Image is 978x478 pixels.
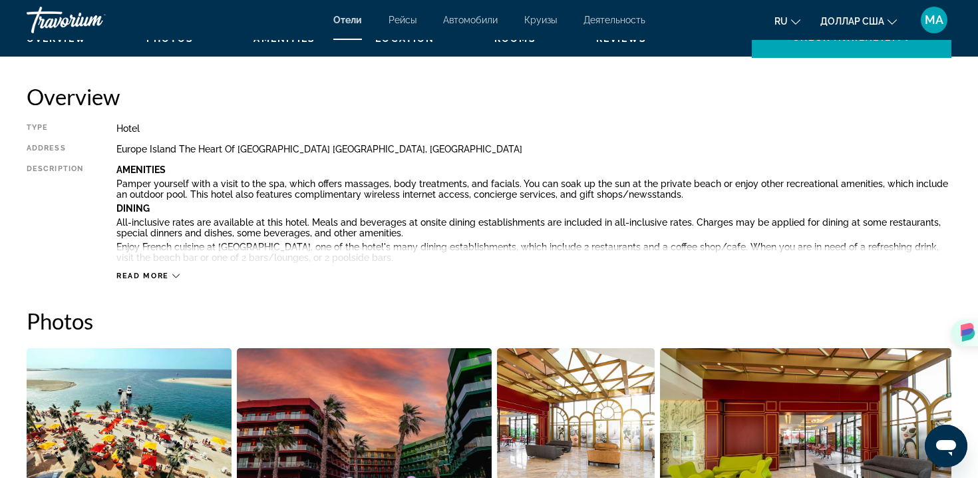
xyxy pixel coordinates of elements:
[27,83,951,110] h2: Overview
[116,217,951,238] p: All-inclusive rates are available at this hotel. Meals and beverages at onsite dining establishme...
[27,164,83,264] div: Description
[583,15,645,25] a: Деятельность
[774,16,788,27] font: ru
[333,15,362,25] a: Отели
[917,6,951,34] button: Меню пользователя
[774,11,800,31] button: Изменить язык
[925,425,967,467] iframe: Кнопка запуска окна обмена сообщениями
[443,15,498,25] a: Автомобили
[925,13,943,27] font: МА
[389,15,416,25] a: Рейсы
[116,271,180,281] button: Read more
[116,123,951,134] div: Hotel
[27,3,160,37] a: Травориум
[116,203,150,214] b: Dining
[27,308,951,334] h2: Photos
[116,144,951,154] div: Europe Island The Heart Of [GEOGRAPHIC_DATA] [GEOGRAPHIC_DATA], [GEOGRAPHIC_DATA]
[116,272,169,280] span: Read more
[27,123,83,134] div: Type
[116,178,951,200] p: Pamper yourself with a visit to the spa, which offers massages, body treatments, and facials. You...
[820,16,884,27] font: доллар США
[116,242,951,263] p: Enjoy French cuisine at [GEOGRAPHIC_DATA], one of the hotel's many dining establishments, which i...
[27,144,83,154] div: Address
[820,11,897,31] button: Изменить валюту
[524,15,557,25] a: Круизы
[116,164,166,175] b: Amenities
